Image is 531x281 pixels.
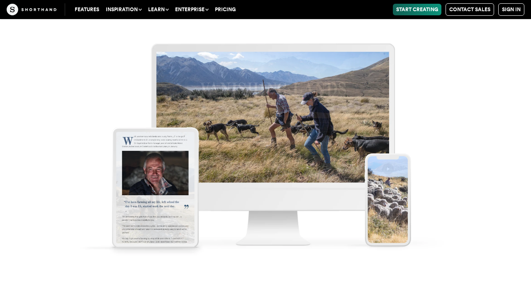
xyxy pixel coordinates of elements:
[212,4,239,15] a: Pricing
[145,4,172,15] button: Learn
[498,3,524,16] a: Sign in
[102,4,145,15] button: Inspiration
[446,3,494,16] a: Contact Sales
[393,4,441,15] a: Start Creating
[71,4,102,15] a: Features
[172,4,212,15] button: Enterprise
[7,4,56,15] img: The Craft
